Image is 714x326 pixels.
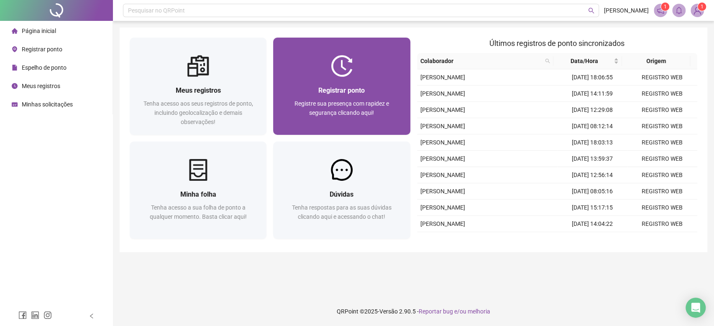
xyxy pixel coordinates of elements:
[420,188,465,195] span: [PERSON_NAME]
[557,151,627,167] td: [DATE] 13:59:37
[557,102,627,118] td: [DATE] 12:29:08
[627,216,697,232] td: REGISTRO WEB
[292,204,392,220] span: Tenha respostas para as suas dúvidas clicando aqui e acessando o chat!
[545,58,550,63] span: search
[12,46,18,52] span: environment
[557,183,627,200] td: [DATE] 08:05:16
[698,3,706,11] sup: Atualize o seu contato no menu Meus Dados
[622,53,690,69] th: Origem
[627,134,697,151] td: REGISTRO WEB
[89,313,95,319] span: left
[627,69,697,86] td: REGISTRO WEB
[420,204,465,211] span: [PERSON_NAME]
[627,102,697,118] td: REGISTRO WEB
[627,167,697,183] td: REGISTRO WEB
[22,46,62,53] span: Registrar ponto
[130,38,266,135] a: Meus registrosTenha acesso aos seus registros de ponto, incluindo geolocalização e demais observa...
[318,86,365,94] span: Registrar ponto
[686,298,706,318] div: Open Intercom Messenger
[420,172,465,178] span: [PERSON_NAME]
[18,311,27,319] span: facebook
[12,83,18,89] span: clock-circle
[557,56,612,66] span: Data/Hora
[419,308,490,315] span: Reportar bug e/ou melhoria
[627,151,697,167] td: REGISTRO WEB
[588,8,594,14] span: search
[44,311,52,319] span: instagram
[420,90,465,97] span: [PERSON_NAME]
[627,200,697,216] td: REGISTRO WEB
[420,106,465,113] span: [PERSON_NAME]
[12,65,18,71] span: file
[604,6,649,15] span: [PERSON_NAME]
[664,4,667,10] span: 1
[420,123,465,129] span: [PERSON_NAME]
[22,28,56,34] span: Página inicial
[420,139,465,146] span: [PERSON_NAME]
[657,7,664,14] span: notification
[553,53,622,69] th: Data/Hora
[557,86,627,102] td: [DATE] 14:11:59
[420,220,465,227] span: [PERSON_NAME]
[557,216,627,232] td: [DATE] 14:04:22
[543,55,552,67] span: search
[180,190,216,198] span: Minha folha
[627,183,697,200] td: REGISTRO WEB
[113,297,714,326] footer: QRPoint © 2025 - 2.90.5 -
[420,56,542,66] span: Colaborador
[22,64,67,71] span: Espelho de ponto
[661,3,669,11] sup: 1
[12,101,18,107] span: schedule
[22,101,73,108] span: Minhas solicitações
[691,4,704,17] img: 83940
[31,311,39,319] span: linkedin
[420,74,465,81] span: [PERSON_NAME]
[12,28,18,34] span: home
[379,308,398,315] span: Versão
[557,69,627,86] td: [DATE] 18:06:55
[557,232,627,248] td: [DATE] 13:02:02
[557,118,627,134] td: [DATE] 08:12:14
[489,39,624,48] span: Últimos registros de ponto sincronizados
[557,134,627,151] td: [DATE] 18:03:13
[675,7,683,14] span: bell
[176,86,221,94] span: Meus registros
[701,4,704,10] span: 1
[557,200,627,216] td: [DATE] 15:17:15
[143,100,253,125] span: Tenha acesso aos seus registros de ponto, incluindo geolocalização e demais observações!
[627,86,697,102] td: REGISTRO WEB
[330,190,353,198] span: Dúvidas
[627,118,697,134] td: REGISTRO WEB
[627,232,697,248] td: REGISTRO WEB
[273,38,410,135] a: Registrar pontoRegistre sua presença com rapidez e segurança clicando aqui!
[273,142,410,239] a: DúvidasTenha respostas para as suas dúvidas clicando aqui e acessando o chat!
[294,100,389,116] span: Registre sua presença com rapidez e segurança clicando aqui!
[130,142,266,239] a: Minha folhaTenha acesso a sua folha de ponto a qualquer momento. Basta clicar aqui!
[557,167,627,183] td: [DATE] 12:56:14
[150,204,247,220] span: Tenha acesso a sua folha de ponto a qualquer momento. Basta clicar aqui!
[420,155,465,162] span: [PERSON_NAME]
[22,83,60,89] span: Meus registros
